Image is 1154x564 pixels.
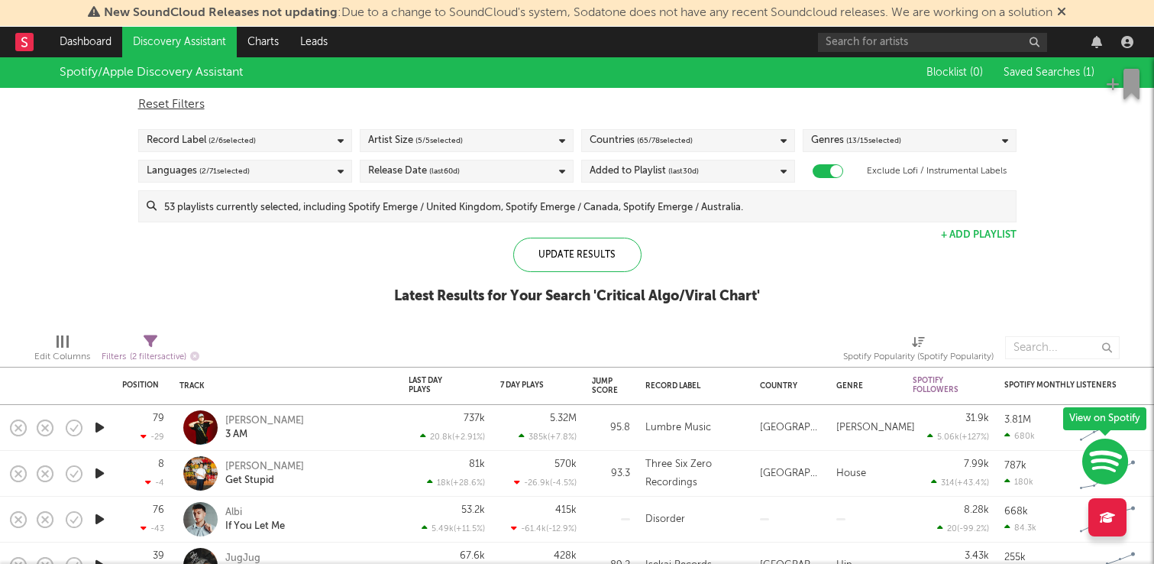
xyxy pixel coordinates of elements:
[1004,381,1119,390] div: Spotify Monthly Listeners
[970,67,983,78] span: ( 0 )
[927,432,989,442] div: 5.06k ( +127 % )
[760,381,813,391] div: Country
[141,523,164,533] div: -43
[554,459,577,469] div: 570k
[645,381,737,391] div: Record Label
[102,329,199,373] div: Filters(2 filters active)
[422,523,485,533] div: 5.49k ( +11.5 % )
[843,329,994,373] div: Spotify Popularity (Spotify Popularity)
[460,551,485,561] div: 67.6k
[668,162,699,180] span: (last 30 d)
[461,505,485,515] div: 53.2k
[179,381,386,391] div: Track
[913,376,966,394] div: Spotify Followers
[138,96,1017,114] div: Reset Filters
[1004,67,1094,78] span: Saved Searches
[836,381,890,391] div: Genre
[836,419,915,437] div: [PERSON_NAME]
[225,460,304,474] div: [PERSON_NAME]
[760,419,821,437] div: [GEOGRAPHIC_DATA]
[519,432,577,442] div: 385k ( +7.8 % )
[836,465,866,483] div: House
[1004,461,1026,471] div: 787k
[368,162,460,180] div: Release Date
[225,414,304,428] div: [PERSON_NAME]
[420,432,485,442] div: 20.8k ( +2.91 % )
[964,459,989,469] div: 7.99k
[157,191,1016,222] input: 53 playlists currently selected, including Spotify Emerge / United Kingdom, Spotify Emerge / Cana...
[555,505,577,515] div: 415k
[104,7,1052,19] span: : Due to a change to SoundCloud's system, Sodatone does not have any recent Soundcloud releases. ...
[1004,431,1035,441] div: 680k
[122,27,237,57] a: Discovery Assistant
[153,505,164,515] div: 76
[590,162,699,180] div: Added to Playlist
[34,348,90,366] div: Edit Columns
[1083,67,1094,78] span: ( 1 )
[225,428,304,442] div: 3 AM
[429,162,460,180] span: (last 60 d)
[941,230,1017,240] button: + Add Playlist
[145,478,164,488] div: -4
[1004,523,1036,533] div: 84.3k
[427,478,485,488] div: 18k ( +28.6 % )
[368,131,463,150] div: Artist Size
[511,523,577,533] div: -61.4k ( -12.9 % )
[1057,7,1066,19] span: Dismiss
[469,459,485,469] div: 81k
[49,27,122,57] a: Dashboard
[130,353,186,361] span: ( 2 filters active)
[1004,477,1033,487] div: 180k
[225,506,285,533] a: AlbiIf You Let Me
[513,238,642,272] div: Update Results
[122,381,159,390] div: Position
[592,419,630,437] div: 95.8
[199,162,250,180] span: ( 2 / 71 selected)
[208,131,256,150] span: ( 2 / 6 selected)
[965,413,989,423] div: 31.9k
[147,162,250,180] div: Languages
[1004,415,1031,425] div: 3.81M
[926,67,983,78] span: Blocklist
[999,66,1094,79] button: Saved Searches (1)
[289,27,338,57] a: Leads
[645,455,745,492] div: Three Six Zero Recordings
[554,551,577,561] div: 428k
[1005,336,1120,359] input: Search...
[464,413,485,423] div: 737k
[237,27,289,57] a: Charts
[1073,501,1142,539] svg: Chart title
[846,131,901,150] span: ( 13 / 15 selected)
[645,511,685,529] div: Disorder
[500,381,554,390] div: 7 Day Plays
[590,131,693,150] div: Countries
[637,131,693,150] span: ( 65 / 78 selected)
[514,478,577,488] div: -26.9k ( -4.5 % )
[158,459,164,469] div: 8
[843,348,994,366] div: Spotify Popularity (Spotify Popularity)
[102,348,199,367] div: Filters
[60,63,243,82] div: Spotify/Apple Discovery Assistant
[964,505,989,515] div: 8.28k
[34,329,90,373] div: Edit Columns
[867,162,1007,180] label: Exclude Lofi / Instrumental Labels
[104,7,338,19] span: New SoundCloud Releases not updating
[153,551,164,561] div: 39
[811,131,901,150] div: Genres
[225,474,304,488] div: Get Stupid
[1004,553,1026,562] div: 255k
[760,465,821,483] div: [GEOGRAPHIC_DATA]
[592,465,630,483] div: 93.3
[931,478,989,488] div: 314 ( +43.4 % )
[937,523,989,533] div: 20 ( -99.2 % )
[225,520,285,533] div: If You Let Me
[592,377,618,395] div: Jump Score
[415,131,463,150] span: ( 5 / 5 selected)
[225,414,304,442] a: [PERSON_NAME]3 AM
[153,413,164,423] div: 79
[409,376,462,394] div: Last Day Plays
[394,287,760,306] div: Latest Results for Your Search ' Critical Algo/Viral Chart '
[147,131,256,150] div: Record Label
[965,551,989,561] div: 3.43k
[550,413,577,423] div: 5.32M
